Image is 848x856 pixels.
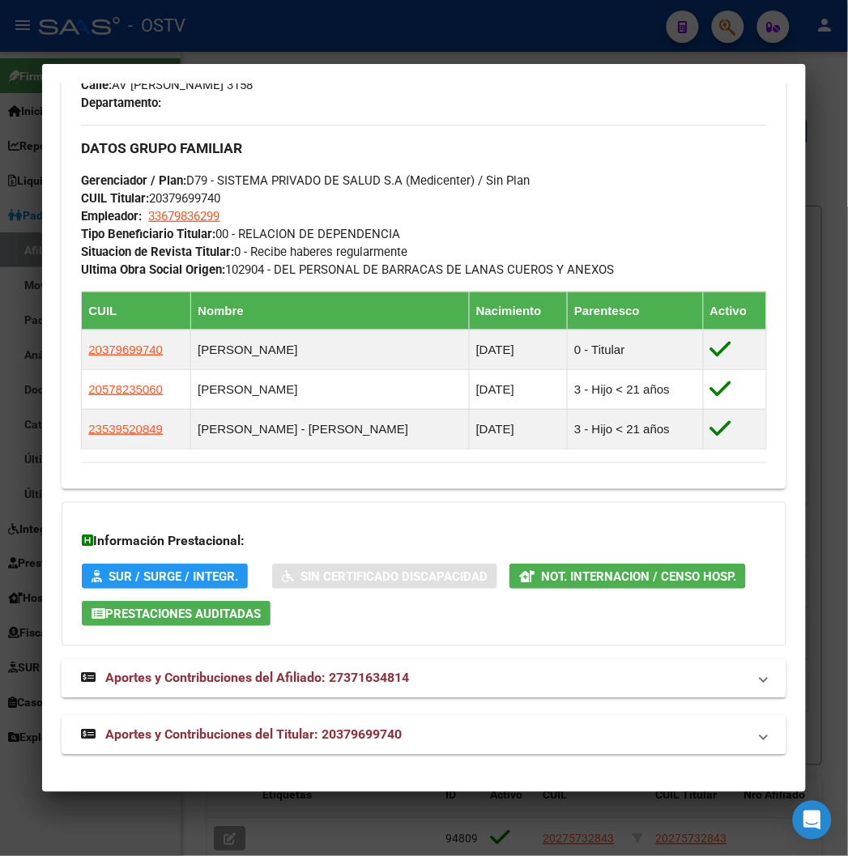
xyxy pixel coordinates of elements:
[81,262,614,277] span: 102904 - DEL PERSONAL DE BARRACAS DE LANAS CUEROS Y ANEXOS
[88,343,163,356] span: 20379699740
[81,191,220,206] span: 20379699740
[81,262,225,277] strong: Ultima Obra Social Origen:
[81,78,253,92] span: AV [PERSON_NAME] 3158
[81,173,186,188] strong: Gerenciador / Plan:
[105,727,402,743] span: Aportes y Contribuciones del Titular: 20379699740
[81,191,149,206] strong: CUIL Titular:
[62,716,786,755] mat-expansion-panel-header: Aportes y Contribuciones del Titular: 20379699740
[703,292,766,330] th: Activo
[88,382,163,396] span: 20578235060
[191,292,470,330] th: Nombre
[300,569,488,584] span: Sin Certificado Discapacidad
[81,227,400,241] span: 00 - RELACION DE DEPENDENCIA
[82,601,271,626] button: Prestaciones Auditadas
[62,659,786,698] mat-expansion-panel-header: Aportes y Contribuciones del Afiliado: 27371634814
[469,409,567,449] td: [DATE]
[469,330,567,369] td: [DATE]
[81,139,766,157] h3: DATOS GRUPO FAMILIAR
[81,245,407,259] span: 0 - Recibe haberes regularmente
[81,245,234,259] strong: Situacion de Revista Titular:
[81,173,530,188] span: D79 - SISTEMA PRIVADO DE SALUD S.A (Medicenter) / Sin Plan
[191,330,470,369] td: [PERSON_NAME]
[191,369,470,409] td: [PERSON_NAME]
[568,369,703,409] td: 3 - Hijo < 21 años
[82,292,191,330] th: CUIL
[568,330,703,369] td: 0 - Titular
[81,78,112,92] strong: Calle:
[793,801,832,840] div: Open Intercom Messenger
[109,569,238,584] span: SUR / SURGE / INTEGR.
[82,564,248,589] button: SUR / SURGE / INTEGR.
[469,369,567,409] td: [DATE]
[541,569,736,584] span: Not. Internacion / Censo Hosp.
[105,671,409,686] span: Aportes y Contribuciones del Afiliado: 27371634814
[81,209,142,224] strong: Empleador:
[81,96,161,110] strong: Departamento:
[272,564,497,589] button: Sin Certificado Discapacidad
[148,209,219,224] span: 33679836299
[568,292,703,330] th: Parentesco
[191,409,470,449] td: [PERSON_NAME] - [PERSON_NAME]
[88,422,163,436] span: 23539520849
[568,409,703,449] td: 3 - Hijo < 21 años
[82,532,765,552] h3: Información Prestacional:
[105,607,261,621] span: Prestaciones Auditadas
[469,292,567,330] th: Nacimiento
[509,564,746,589] button: Not. Internacion / Censo Hosp.
[81,227,215,241] strong: Tipo Beneficiario Titular:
